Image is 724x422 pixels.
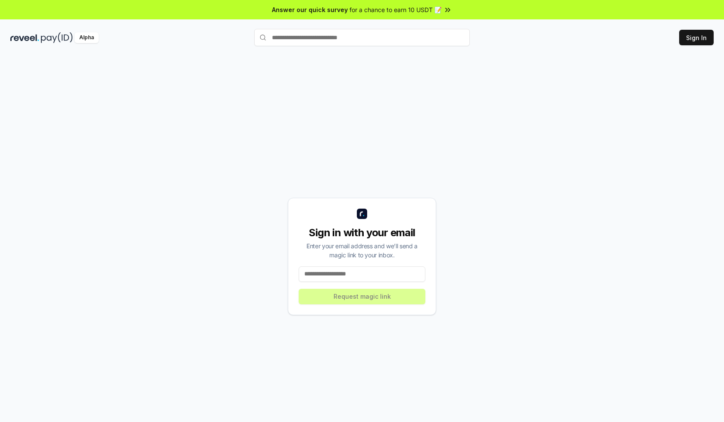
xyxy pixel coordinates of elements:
[357,209,367,219] img: logo_small
[41,32,73,43] img: pay_id
[75,32,99,43] div: Alpha
[299,226,425,240] div: Sign in with your email
[679,30,714,45] button: Sign In
[350,5,442,14] span: for a chance to earn 10 USDT 📝
[10,32,39,43] img: reveel_dark
[272,5,348,14] span: Answer our quick survey
[299,241,425,259] div: Enter your email address and we’ll send a magic link to your inbox.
